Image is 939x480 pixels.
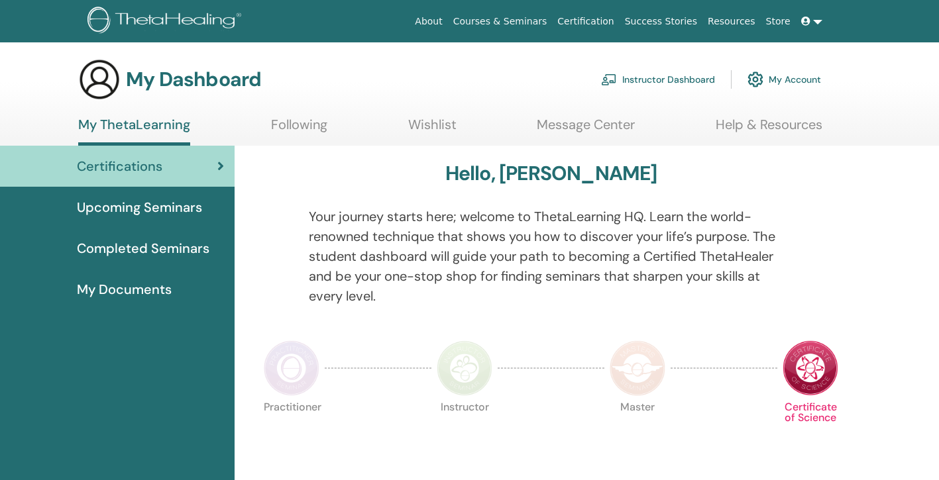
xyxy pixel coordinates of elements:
h3: Hello, [PERSON_NAME] [445,162,657,185]
a: My Account [747,65,821,94]
img: Certificate of Science [783,340,838,396]
h3: My Dashboard [126,68,261,91]
p: Your journey starts here; welcome to ThetaLearning HQ. Learn the world-renowned technique that sh... [309,207,793,306]
img: Practitioner [264,340,319,396]
a: Instructor Dashboard [601,65,715,94]
img: Master [610,340,665,396]
a: My ThetaLearning [78,117,190,146]
img: logo.png [87,7,246,36]
a: Message Center [537,117,635,142]
p: Master [610,402,665,457]
img: chalkboard-teacher.svg [601,73,617,85]
img: Instructor [437,340,492,396]
a: Help & Resources [716,117,822,142]
a: Certification [552,9,619,34]
a: Wishlist [408,117,457,142]
a: Following [271,117,327,142]
p: Certificate of Science [783,402,838,457]
a: Courses & Seminars [448,9,553,34]
p: Instructor [437,402,492,457]
span: Upcoming Seminars [77,197,202,217]
span: My Documents [77,279,172,299]
a: Store [761,9,796,34]
a: Success Stories [620,9,702,34]
a: Resources [702,9,761,34]
span: Completed Seminars [77,238,209,258]
a: About [410,9,447,34]
span: Certifications [77,156,162,176]
img: generic-user-icon.jpg [78,58,121,101]
img: cog.svg [747,68,763,91]
p: Practitioner [264,402,319,457]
